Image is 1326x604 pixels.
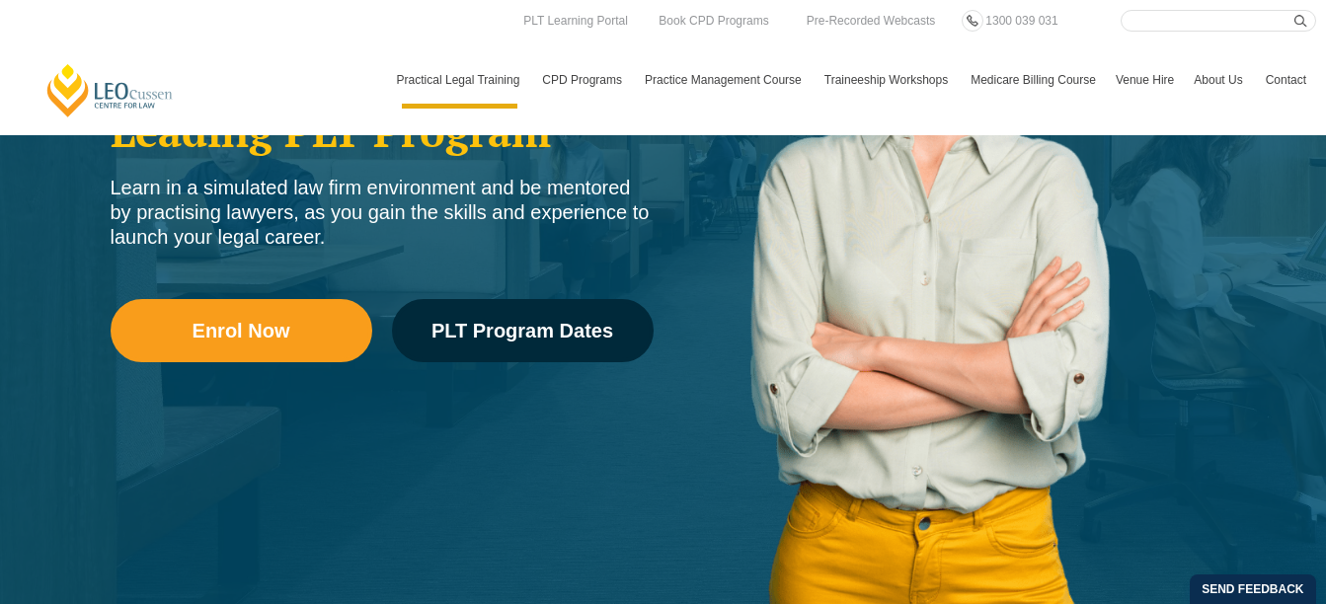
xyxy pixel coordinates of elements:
[44,62,176,118] a: [PERSON_NAME] Centre for Law
[1106,51,1184,109] a: Venue Hire
[431,321,613,340] span: PLT Program Dates
[985,14,1057,28] span: 1300 039 031
[635,51,815,109] a: Practice Management Course
[387,51,533,109] a: Practical Legal Training
[532,51,635,109] a: CPD Programs
[111,56,654,156] h2: Welcome to Australia’s Leading PLT Program
[518,10,633,32] a: PLT Learning Portal
[802,10,941,32] a: Pre-Recorded Webcasts
[111,299,372,362] a: Enrol Now
[980,10,1062,32] a: 1300 039 031
[1184,51,1255,109] a: About Us
[111,176,654,250] div: Learn in a simulated law firm environment and be mentored by practising lawyers, as you gain the ...
[815,51,961,109] a: Traineeship Workshops
[193,321,290,340] span: Enrol Now
[961,51,1106,109] a: Medicare Billing Course
[392,299,654,362] a: PLT Program Dates
[1256,51,1316,109] a: Contact
[654,10,773,32] a: Book CPD Programs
